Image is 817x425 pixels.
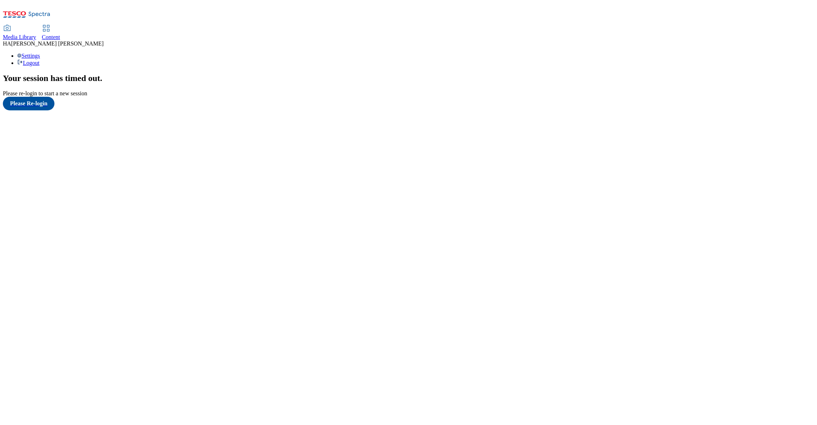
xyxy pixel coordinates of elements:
[3,90,814,97] div: Please re-login to start a new session
[42,34,60,40] span: Content
[100,73,102,83] span: .
[42,25,60,40] a: Content
[3,34,36,40] span: Media Library
[11,40,104,47] span: [PERSON_NAME] [PERSON_NAME]
[3,73,814,83] h2: Your session has timed out
[17,53,40,59] a: Settings
[3,97,814,110] a: Please Re-login
[3,97,54,110] button: Please Re-login
[17,60,39,66] a: Logout
[3,25,36,40] a: Media Library
[3,40,11,47] span: HA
